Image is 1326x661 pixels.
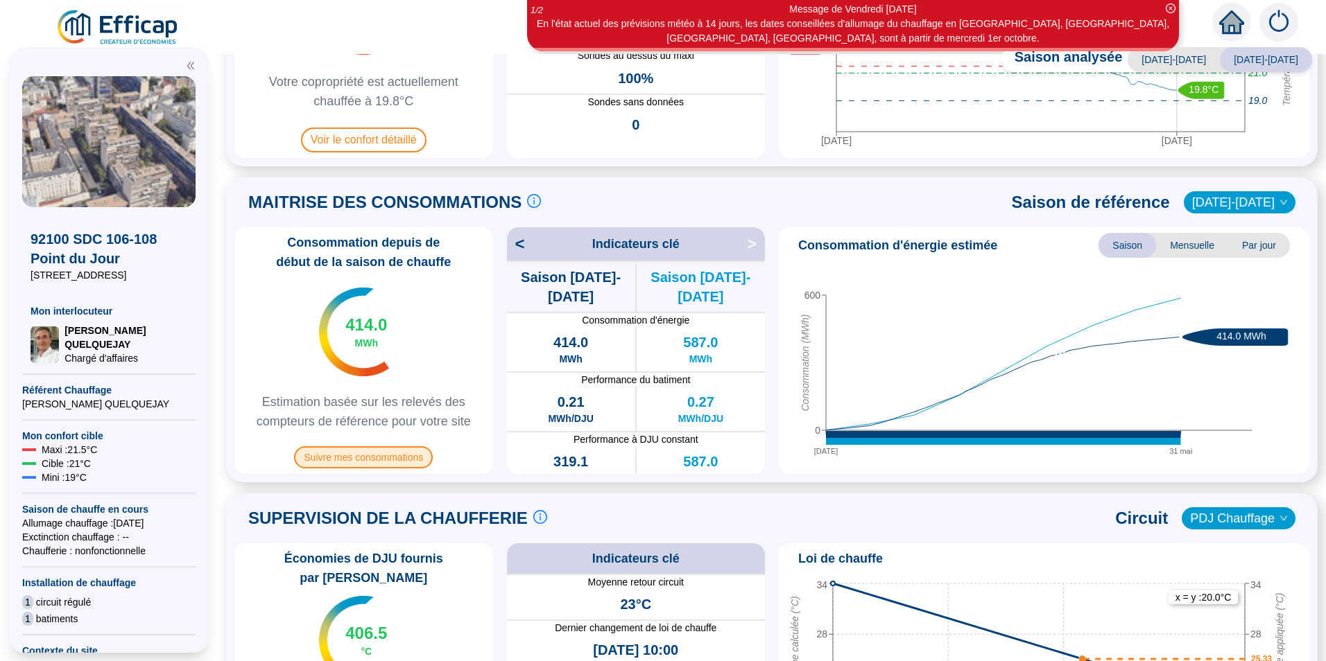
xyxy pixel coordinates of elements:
[529,2,1177,17] div: Message de Vendredi [DATE]
[31,326,59,362] img: Chargé d'affaires
[1115,507,1168,529] span: Circuit
[558,392,585,412] span: 0.21
[533,510,547,524] span: info-circle
[1001,47,1123,72] span: Saison analysée
[559,352,582,366] span: MWh
[678,412,723,425] span: MWh/DJU
[1166,3,1176,13] span: close-circle
[689,352,712,366] span: MWh
[1280,198,1288,206] span: down
[527,194,541,208] span: info-circle
[319,288,389,376] img: indicateur températures
[559,471,582,485] span: MWh
[816,628,827,640] tspan: 28
[22,612,33,626] span: 1
[1176,592,1232,603] text: x = y : 20.0 °C
[22,595,33,609] span: 1
[345,314,387,336] span: 414.0
[31,268,187,282] span: [STREET_ADDRESS]
[1281,19,1292,106] tspan: Températures cibles
[1099,233,1156,258] span: Saison
[593,640,678,660] span: [DATE] 10:00
[804,290,821,301] tspan: 600
[618,69,653,88] span: 100%
[31,229,187,268] span: 92100 SDC 106-108 Point du Jour
[507,621,766,635] span: Dernier changement de loi de chauffe
[592,549,680,568] span: Indicateurs clé
[814,447,838,455] tspan: [DATE]
[1280,514,1288,522] span: down
[361,644,372,658] span: °C
[798,549,883,568] span: Loi de chauffe
[683,452,718,471] span: 587.0
[507,267,635,306] span: Saison [DATE]-[DATE]
[687,392,714,412] span: 0.27
[507,49,766,63] span: Sondes au dessus du maxi
[186,61,196,71] span: double-left
[240,233,488,272] span: Consommation depuis de début de la saison de chauffe
[1220,47,1312,72] span: [DATE]-[DATE]
[592,234,680,254] span: Indicateurs clé
[1259,3,1298,42] img: alerts
[553,452,588,471] span: 319.1
[1162,135,1192,146] tspan: [DATE]
[1248,95,1267,106] tspan: 19.0
[22,530,196,544] span: Exctinction chauffage : --
[507,373,766,387] span: Performance du batiment
[1012,191,1170,213] span: Saison de référence
[507,95,766,109] span: Sondes sans données
[529,17,1177,46] div: En l'état actuel des prévisions météo à 14 jours, les dates conseillées d'allumage du chauffage e...
[821,135,852,146] tspan: [DATE]
[1250,579,1262,590] tspan: 34
[507,233,525,255] span: <
[31,304,187,318] span: Mon interlocuteur
[55,8,181,47] img: efficap energie logo
[637,267,765,306] span: Saison [DATE]-[DATE]
[248,191,522,213] span: MAITRISE DES CONSOMMATIONS
[507,575,766,589] span: Moyenne retour circuit
[798,236,997,255] span: Consommation d'énergie estimée
[301,127,427,152] span: Voir le confort détaillé
[1128,47,1220,72] span: [DATE]-[DATE]
[22,502,196,516] span: Saison de chauffe en cours
[240,72,488,111] span: Votre copropriété est actuellement chauffée à 19.8°C
[507,432,766,446] span: Performance à DJU constant
[64,324,187,351] span: [PERSON_NAME] QUELQUEJAY
[815,425,820,436] tspan: 0
[22,429,196,443] span: Mon confort cible
[1250,628,1262,640] tspan: 28
[36,612,78,626] span: batiments
[22,516,196,530] span: Allumage chauffage : [DATE]
[240,392,488,431] span: Estimation basée sur les relevés des compteurs de référence pour votre site
[1189,84,1219,95] text: 19.8°C
[1228,233,1290,258] span: Par jour
[548,412,593,425] span: MWh/DJU
[747,233,765,255] span: >
[64,351,187,365] span: Chargé d'affaires
[22,397,196,411] span: [PERSON_NAME] QUELQUEJAY
[42,443,97,457] span: Maxi : 21.5 °C
[800,315,811,412] tspan: Consommation (MWh)
[240,549,488,588] span: Économies de DJU fournis par [PERSON_NAME]
[1156,233,1228,258] span: Mensuelle
[1216,330,1266,342] text: 414.0 MWh
[42,470,87,484] span: Mini : 19 °C
[507,313,766,327] span: Consommation d'énergie
[345,622,387,644] span: 406.5
[1219,10,1244,35] span: home
[553,333,588,352] span: 414.0
[294,446,433,468] span: Suivre mes consommations
[1169,447,1192,455] tspan: 31 mai
[620,594,651,614] span: 23°C
[683,333,718,352] span: 587.0
[355,336,378,350] span: MWh
[22,644,196,658] span: Contexte du site
[36,595,91,609] span: circuit régulé
[689,471,712,485] span: MWh
[1190,508,1287,529] span: PDJ Chauffage
[248,507,528,529] span: SUPERVISION DE LA CHAUFFERIE
[1248,68,1267,79] tspan: 21.0
[632,115,639,134] span: 0
[22,383,196,397] span: Référent Chauffage
[42,457,91,470] span: Cible : 21 °C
